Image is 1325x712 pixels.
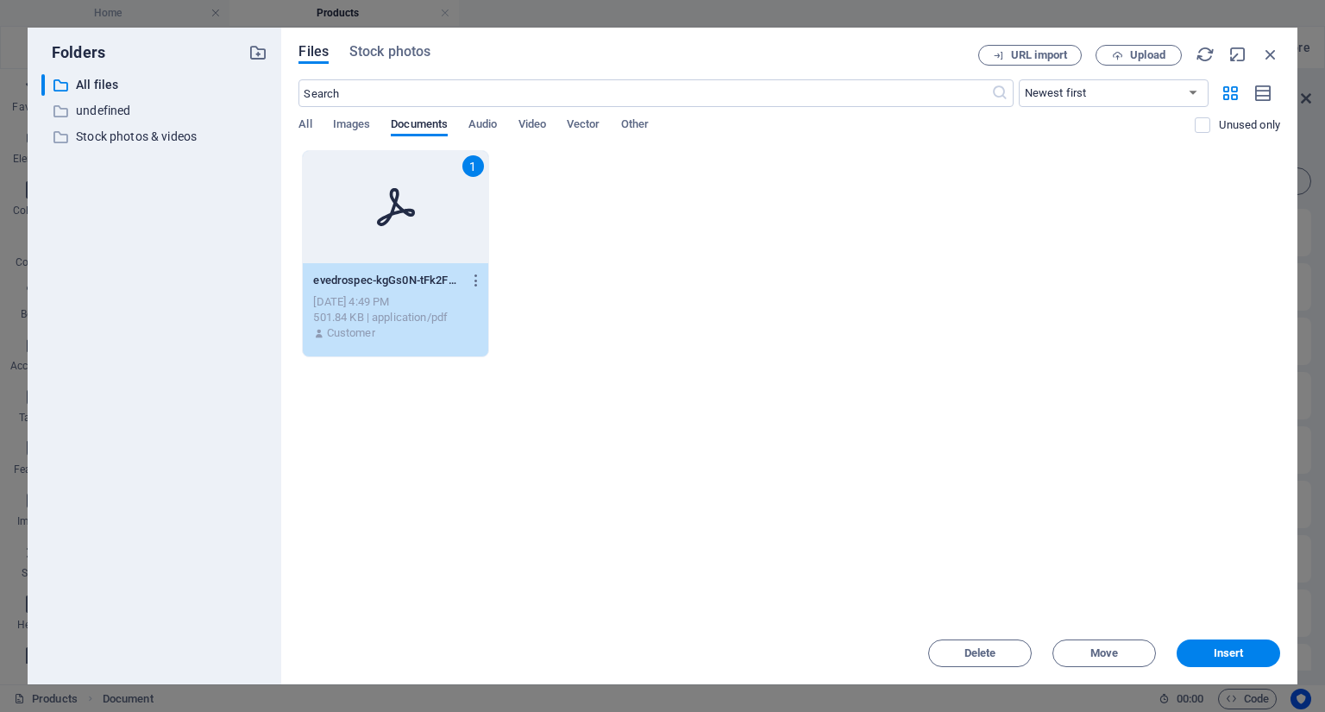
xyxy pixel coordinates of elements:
[928,640,1032,667] button: Delete
[41,100,267,122] div: undefined
[1214,648,1244,658] span: Insert
[391,114,448,138] span: Documents
[1052,640,1156,667] button: Move
[313,273,462,288] p: evedrospec-kgGs0N-tFk2FOC1AKb_3qg.pdf
[41,126,267,148] div: Stock photos & videos
[298,114,311,138] span: All
[1196,45,1215,64] i: Reload
[964,648,996,658] span: Delete
[567,114,600,138] span: Vector
[298,41,329,62] span: Files
[298,79,990,107] input: Search
[1219,117,1280,133] p: Displays only files that are not in use on the website. Files added during this session can still...
[518,114,546,138] span: Video
[621,114,649,138] span: Other
[1261,45,1280,64] i: Close
[1130,50,1165,60] span: Upload
[76,127,236,147] p: Stock photos & videos
[462,155,484,177] div: 1
[1228,45,1247,64] i: Minimize
[76,101,236,121] p: undefined
[76,75,236,95] p: All files
[313,310,477,325] div: 501.84 KB | application/pdf
[313,294,477,310] div: [DATE] 4:49 PM
[349,41,430,62] span: Stock photos
[1177,640,1280,667] button: Insert
[1096,45,1182,66] button: Upload
[41,74,45,96] div: ​
[1011,50,1067,60] span: URL import
[248,43,267,62] i: Create new folder
[468,114,497,138] span: Audio
[978,45,1082,66] button: URL import
[1090,648,1118,658] span: Move
[333,114,371,138] span: Images
[327,325,375,341] p: Customer
[41,41,105,64] p: Folders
